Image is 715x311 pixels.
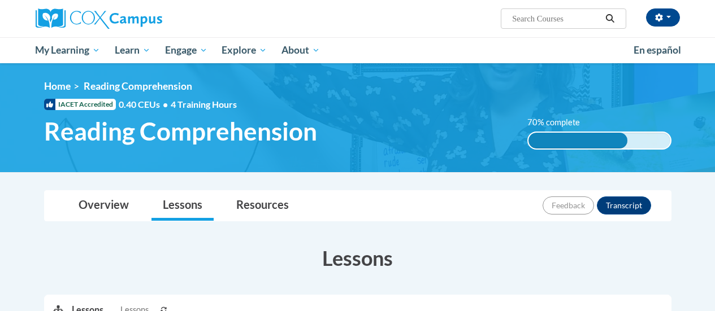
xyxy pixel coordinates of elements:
[601,12,618,25] button: Search
[107,37,158,63] a: Learn
[44,80,71,92] a: Home
[119,98,171,111] span: 0.40 CEUs
[281,43,320,57] span: About
[36,8,162,29] img: Cox Campus
[44,116,317,146] span: Reading Comprehension
[67,191,140,221] a: Overview
[222,43,267,57] span: Explore
[626,38,688,62] a: En español
[225,191,300,221] a: Resources
[527,116,592,129] label: 70% complete
[44,244,671,272] h3: Lessons
[214,37,274,63] a: Explore
[528,133,628,148] div: 70% complete
[171,99,237,109] span: 4 Training Hours
[597,196,651,214] button: Transcript
[36,8,239,29] a: Cox Campus
[28,37,108,63] a: My Learning
[35,43,100,57] span: My Learning
[165,43,207,57] span: Engage
[163,99,168,109] span: •
[44,99,116,110] span: IACET Accredited
[27,37,688,63] div: Main menu
[84,80,192,92] span: Reading Comprehension
[274,37,327,63] a: About
[543,196,594,214] button: Feedback
[646,8,680,27] button: Account Settings
[511,12,601,25] input: Search Courses
[634,44,681,56] span: En español
[158,37,215,63] a: Engage
[115,43,150,57] span: Learn
[151,191,214,221] a: Lessons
